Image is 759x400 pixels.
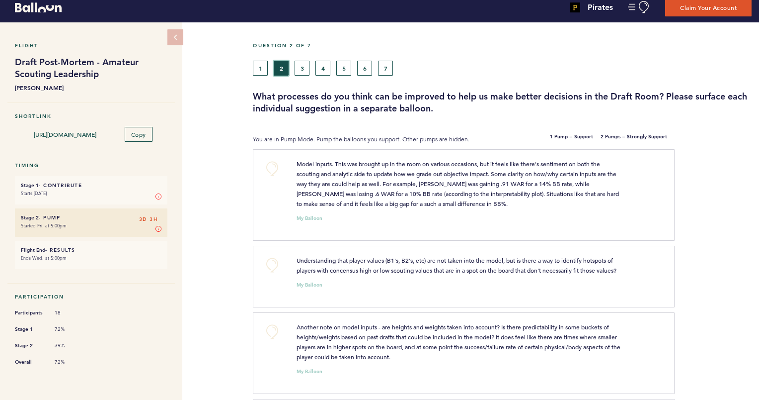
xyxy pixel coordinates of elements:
[253,91,752,114] h3: What processes do you think can be improved to help us make better decisions in the Draft Room? P...
[125,127,152,142] button: Copy
[21,247,45,253] small: Flight End
[601,134,667,144] b: 2 Pumps = Strongly Support
[297,369,322,374] small: My Balloon
[21,182,39,189] small: Stage 1
[15,294,167,300] h5: Participation
[550,134,593,144] b: 1 Pump = Support
[21,247,161,253] h6: - Results
[21,182,161,189] h6: - Contribute
[15,2,62,12] svg: Balloon
[297,160,620,207] span: Model inputs. This was brought up in the room on various occasions, but it feels like there's sen...
[21,222,67,229] time: Started Fri. at 5:00pm
[336,61,351,76] button: 5
[21,214,39,221] small: Stage 2
[253,61,268,76] button: 1
[15,324,45,334] span: Stage 1
[315,61,330,76] button: 4
[253,134,498,144] p: You are in Pump Mode. Pump the balloons you support. Other pumps are hidden.
[15,56,167,80] h1: Draft Post-Mortem - Amateur Scouting Leadership
[15,308,45,318] span: Participants
[15,162,167,169] h5: Timing
[55,326,84,333] span: 72%
[15,83,167,93] b: [PERSON_NAME]
[15,42,167,49] h5: Flight
[274,61,289,76] button: 2
[253,42,752,49] h5: Question 2 of 7
[15,357,45,367] span: Overall
[378,61,393,76] button: 7
[21,255,67,261] time: Ends Wed. at 5:00pm
[21,214,161,221] h6: - Pump
[7,2,62,12] a: Balloon
[295,61,309,76] button: 3
[297,256,616,274] span: Understanding that player values (B1's, B2's, etc) are not taken into the model, but is there a w...
[357,61,372,76] button: 6
[21,190,47,197] time: Starts [DATE]
[297,283,322,288] small: My Balloon
[297,216,322,221] small: My Balloon
[55,309,84,316] span: 18
[55,359,84,366] span: 72%
[15,341,45,351] span: Stage 2
[55,342,84,349] span: 39%
[139,214,158,224] span: 3D 3H
[297,323,622,361] span: Another note on model inputs - are heights and weights taken into account? Is there predictabilit...
[588,1,613,13] h4: Pirates
[628,1,650,13] button: Manage Account
[15,113,167,119] h5: Shortlink
[131,130,146,138] span: Copy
